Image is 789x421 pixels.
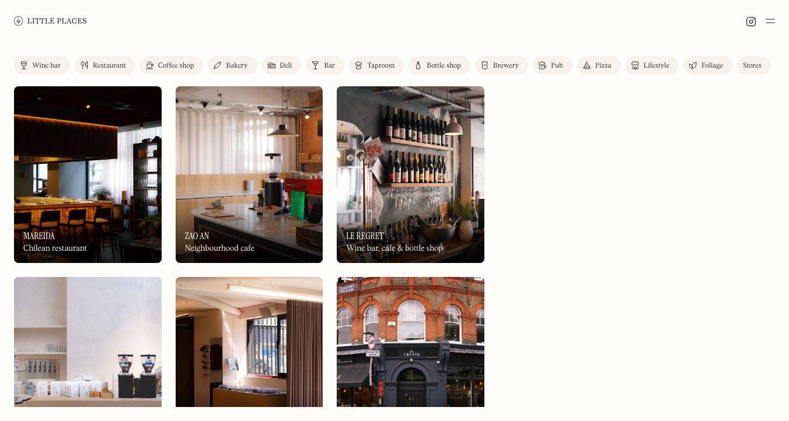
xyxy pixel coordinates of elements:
[176,86,323,263] img: Zao An
[475,56,528,75] a: Brewery
[367,62,394,69] div: Taproom
[140,56,203,75] a: Coffee shop
[262,56,302,75] a: Deli
[577,56,621,75] a: Pizza
[158,62,194,69] div: Coffee shop
[14,86,162,263] img: Mareida
[346,230,383,241] h3: Le Regret
[75,56,135,75] a: Restaurant
[683,56,732,75] a: Foliage
[493,62,519,69] div: Brewery
[185,244,254,254] div: Neighbourhood cafe
[337,86,484,263] a: Le RegretLe RegretLe RegretWine bar, cafe & bottle shop
[346,244,442,254] div: Wine bar, cafe & bottle shop
[551,62,563,69] div: Pub
[306,56,344,75] a: Bar
[644,62,669,69] div: Lifestyle
[349,56,404,75] a: Taproom
[743,62,762,69] div: Stores
[14,56,70,75] a: Wine bar
[409,56,470,75] a: Bottle shop
[427,62,461,69] div: Bottle shop
[701,62,723,69] div: Foliage
[93,62,126,69] div: Restaurant
[737,56,771,75] a: Stores
[23,244,87,254] div: Chilean restaurant
[337,86,484,263] img: Le Regret
[23,230,55,241] h3: Mareida
[226,62,247,69] div: Bakery
[32,62,61,69] div: Wine bar
[324,62,335,69] div: Bar
[185,230,210,241] h3: Zao An
[626,56,679,75] a: Lifestyle
[280,62,292,69] div: Deli
[14,86,162,263] a: MareidaMareidaMareidaChilean restaurant
[533,56,572,75] a: Pub
[595,62,612,69] div: Pizza
[176,86,323,263] a: Zao AnZao AnZao AnNeighbourhood cafe
[208,56,257,75] a: Bakery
